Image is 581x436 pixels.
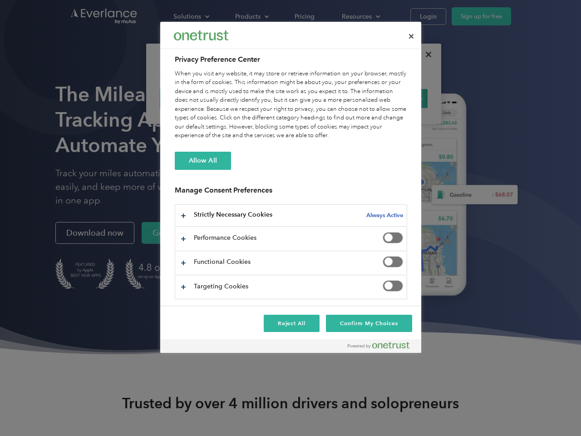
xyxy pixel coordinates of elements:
[175,152,231,170] button: Allow All
[264,315,320,332] button: Reject All
[326,315,412,332] button: Confirm My Choices
[160,22,421,353] div: Privacy Preference Center
[174,26,228,45] div: Everlance
[160,22,421,353] div: Preference center
[174,30,228,40] img: Everlance
[175,186,407,200] h3: Manage Consent Preferences
[348,342,417,353] a: Powered by OneTrust Opens in a new Tab
[348,342,409,349] img: Powered by OneTrust Opens in a new Tab
[175,54,407,65] h2: Privacy Preference Center
[175,69,407,140] div: When you visit any website, it may store or retrieve information on your browser, mostly in the f...
[401,26,421,46] button: Close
